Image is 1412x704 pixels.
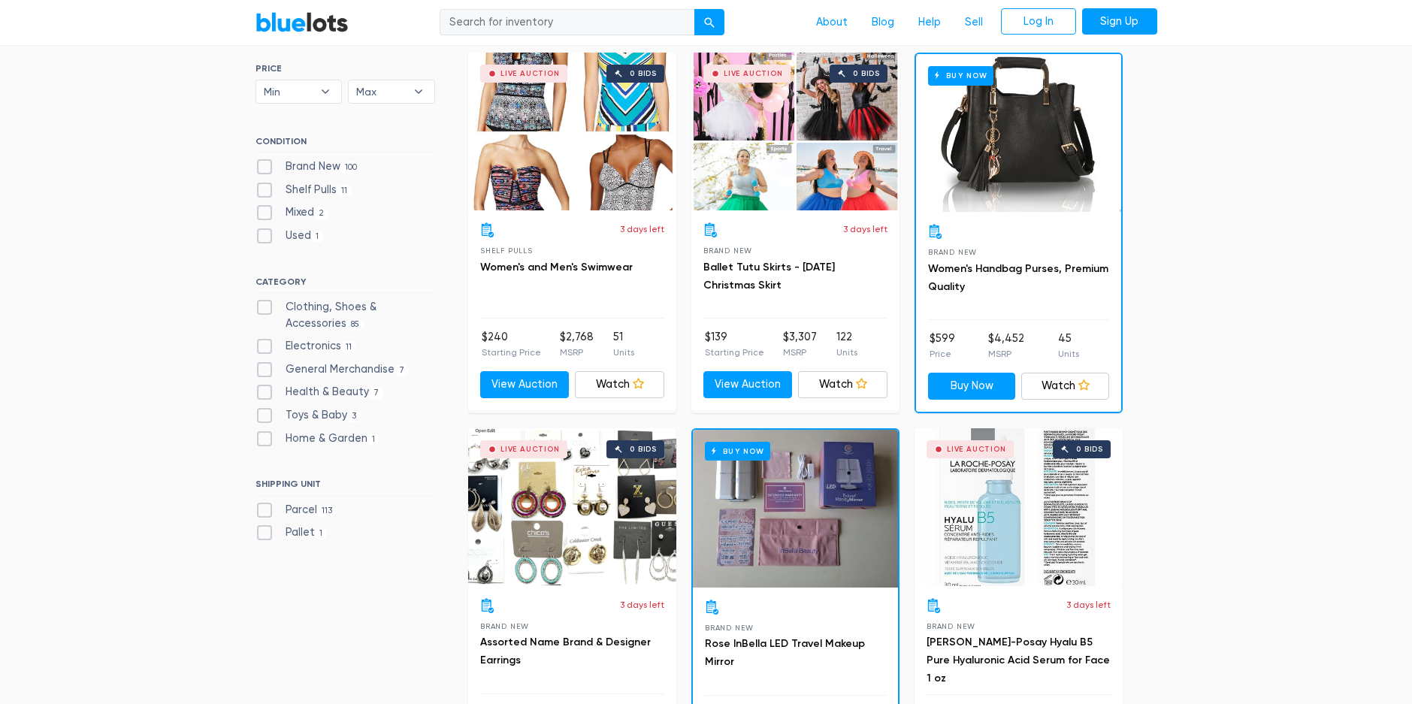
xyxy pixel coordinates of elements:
p: Price [930,347,955,361]
a: BlueLots [255,11,349,33]
span: 7 [395,364,410,376]
b: ▾ [403,80,434,103]
div: 0 bids [630,70,657,77]
a: Watch [798,371,887,398]
label: Used [255,228,324,244]
span: 2 [314,208,329,220]
a: Sign Up [1082,8,1157,35]
label: Shelf Pulls [255,182,352,198]
p: MSRP [783,346,817,359]
a: View Auction [703,371,793,398]
label: Home & Garden [255,431,380,447]
label: Parcel [255,502,337,518]
p: MSRP [988,347,1024,361]
div: Live Auction [500,70,560,77]
h6: Buy Now [928,66,993,85]
p: 3 days left [620,598,664,612]
a: View Auction [480,371,570,398]
a: Watch [1021,373,1109,400]
li: $3,307 [783,329,817,359]
p: Units [1058,347,1079,361]
label: Mixed [255,204,329,221]
div: Live Auction [500,446,560,453]
li: $4,452 [988,331,1024,361]
span: 7 [369,388,384,400]
a: Assorted Name Brand & Designer Earrings [480,636,651,666]
a: Buy Now [928,373,1016,400]
span: Brand New [705,624,754,632]
a: Log In [1001,8,1076,35]
p: Starting Price [482,346,541,359]
span: Min [264,80,313,103]
label: Pallet [255,524,328,541]
a: Help [906,8,953,37]
li: $599 [930,331,955,361]
p: Starting Price [705,346,764,359]
b: ▾ [310,80,341,103]
a: Live Auction 0 bids [468,428,676,586]
span: Brand New [927,622,975,630]
span: Brand New [480,622,529,630]
div: 0 bids [630,446,657,453]
span: 11 [337,185,352,197]
span: 85 [346,319,364,331]
a: Live Auction 0 bids [691,53,900,210]
a: Rose InBella LED Travel Makeup Mirror [705,637,865,668]
span: 100 [340,162,362,174]
a: Watch [575,371,664,398]
div: 0 bids [1076,446,1103,453]
li: $139 [705,329,764,359]
p: Units [613,346,634,359]
div: Live Auction [947,446,1006,453]
h6: CATEGORY [255,276,435,293]
li: $240 [482,329,541,359]
span: 113 [317,505,337,517]
span: Brand New [703,246,752,255]
p: MSRP [560,346,594,359]
a: Ballet Tutu Skirts - [DATE] Christmas Skirt [703,261,835,292]
span: 1 [311,231,324,243]
label: Health & Beauty [255,384,384,400]
a: Buy Now [916,54,1121,212]
p: 3 days left [843,222,887,236]
a: Buy Now [693,430,898,588]
span: Shelf Pulls [480,246,533,255]
a: Live Auction 0 bids [915,428,1123,586]
span: 1 [367,434,380,446]
span: Brand New [928,248,977,256]
li: $2,768 [560,329,594,359]
input: Search for inventory [440,9,695,36]
h6: CONDITION [255,136,435,153]
p: 3 days left [620,222,664,236]
label: Clothing, Shoes & Accessories [255,299,435,331]
span: 11 [341,341,357,353]
span: 1 [315,528,328,540]
h6: Buy Now [705,442,770,461]
a: Sell [953,8,995,37]
label: Electronics [255,338,357,355]
h6: SHIPPING UNIT [255,479,435,495]
h6: PRICE [255,63,435,74]
label: Toys & Baby [255,407,361,424]
p: 3 days left [1066,598,1111,612]
div: 0 bids [853,70,880,77]
div: Live Auction [724,70,783,77]
p: Units [836,346,857,359]
a: Women's and Men's Swimwear [480,261,633,273]
span: 3 [347,410,361,422]
li: 122 [836,329,857,359]
li: 45 [1058,331,1079,361]
a: [PERSON_NAME]-Posay Hyalu B5 Pure Hyaluronic Acid Serum for Face 1 oz [927,636,1110,684]
label: General Merchandise [255,361,410,378]
label: Brand New [255,159,362,175]
a: Blog [860,8,906,37]
a: Live Auction 0 bids [468,53,676,210]
a: Women's Handbag Purses, Premium Quality [928,262,1108,293]
li: 51 [613,329,634,359]
a: About [804,8,860,37]
span: Max [356,80,406,103]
